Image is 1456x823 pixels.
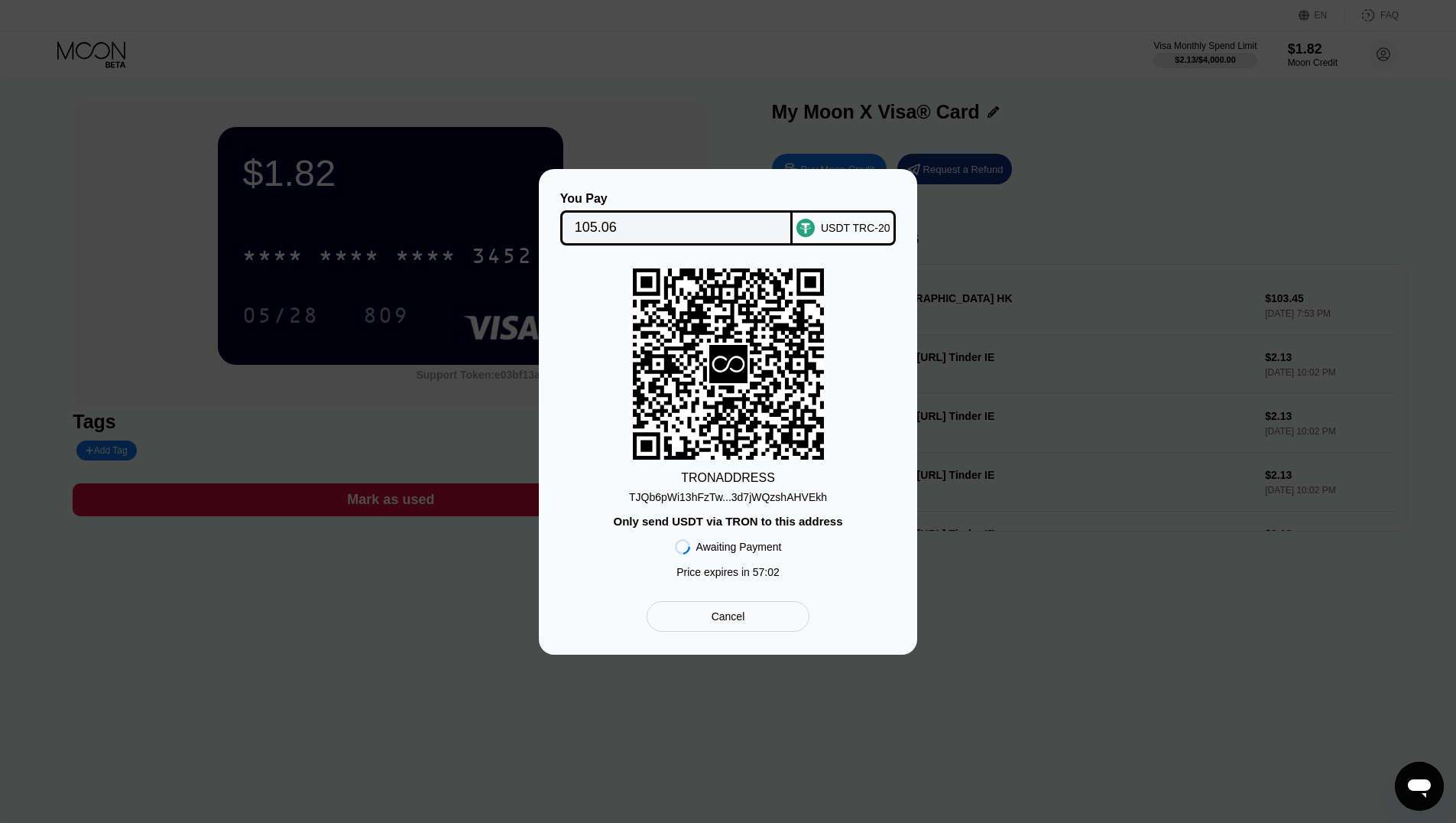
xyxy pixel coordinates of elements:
[821,222,890,234] div: USDT TRC-20
[629,485,827,503] div: TJQb6pWi13hFzTw...3d7jWQzshAHVEkh
[562,192,894,246] div: You PayUSDT TRC-20
[676,566,780,578] div: Price expires in
[712,610,745,623] div: Cancel
[753,566,780,578] span: 57 : 02
[613,515,842,528] div: Only send USDT via TRON to this address
[629,491,827,503] div: TJQb6pWi13hFzTw...3d7jWQzshAHVEkh
[681,471,775,485] div: TRON ADDRESS
[1395,762,1444,811] iframe: Кнопка запуска окна обмена сообщениями
[696,541,782,553] div: Awaiting Payment
[647,601,809,632] div: Cancel
[560,192,793,206] div: You Pay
